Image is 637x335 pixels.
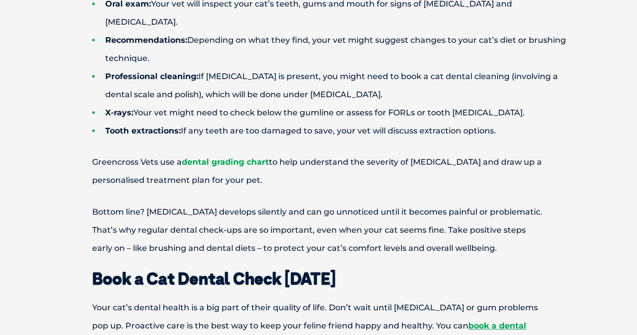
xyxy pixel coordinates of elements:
[57,203,581,257] p: Bottom line? [MEDICAL_DATA] develops silently and can go unnoticed until it becomes painful or pr...
[92,104,581,122] li: Your vet might need to check below the gumline or assess for FORLs or tooth [MEDICAL_DATA].
[105,35,187,45] strong: Recommendations:
[92,68,581,104] li: If [MEDICAL_DATA] is present, you might need to book a cat dental cleaning (involving a dental sc...
[92,31,581,68] li: Depending on what they find, your vet might suggest changes to your cat’s diet or brushing techni...
[105,126,181,136] strong: Tooth extractions:
[105,108,133,117] strong: X-rays:
[57,153,581,189] p: Greencross Vets use a to help understand the severity of [MEDICAL_DATA] and draw up a personalise...
[92,269,336,289] strong: Book a Cat Dental Check [DATE]
[182,157,269,167] a: dental grading chart
[105,72,198,81] strong: Professional cleaning:
[92,122,581,140] li: If any teeth are too damaged to save, your vet will discuss extraction options.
